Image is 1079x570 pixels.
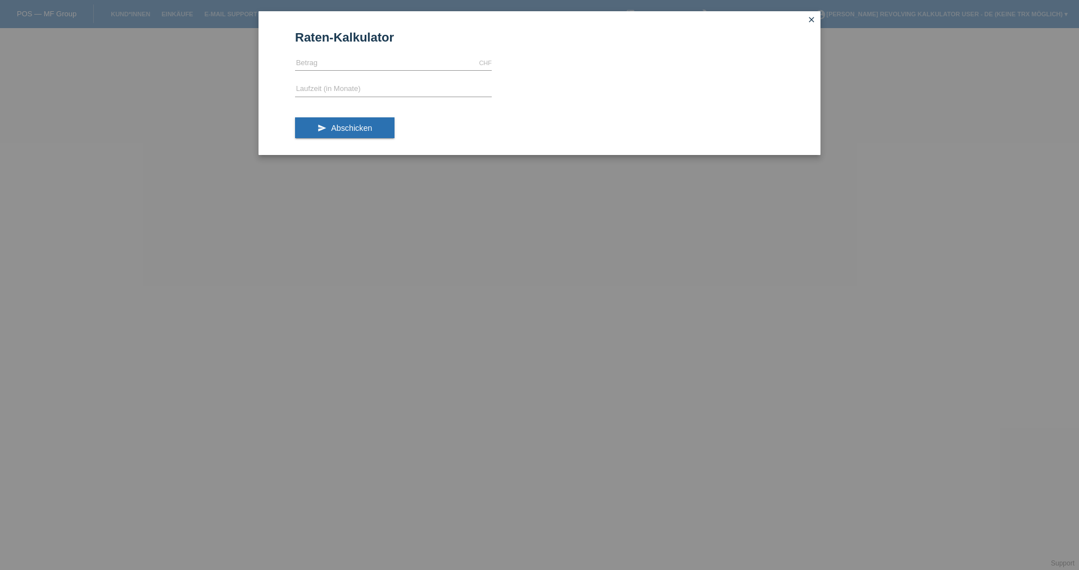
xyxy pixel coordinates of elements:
[807,15,816,24] i: close
[479,60,492,66] div: CHF
[331,124,372,133] span: Abschicken
[295,117,395,139] button: send Abschicken
[804,14,819,27] a: close
[318,124,327,133] i: send
[295,30,784,44] h1: Raten-Kalkulator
